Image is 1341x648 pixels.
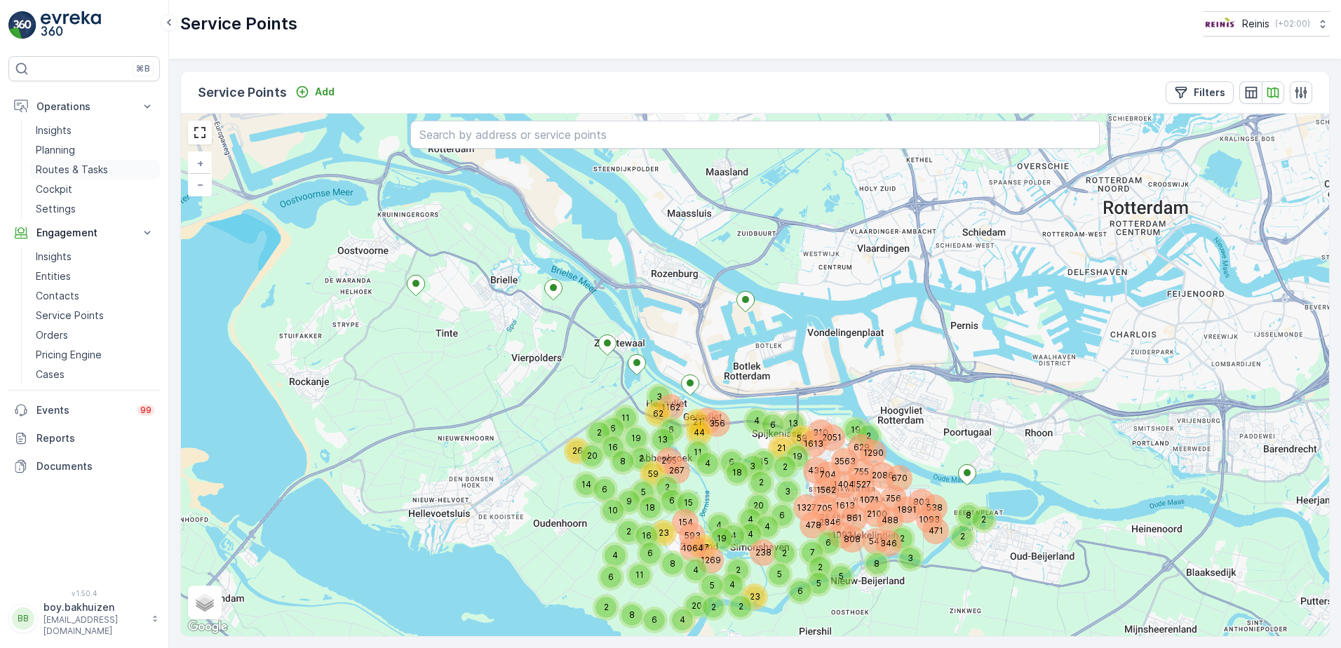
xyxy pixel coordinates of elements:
[787,446,795,454] div: 19
[290,83,340,100] button: Add
[740,524,748,532] div: 4
[777,481,786,490] div: 3
[581,445,590,454] div: 20
[656,477,678,498] div: 2
[8,219,160,247] button: Engagement
[865,531,874,539] div: 541
[642,464,663,485] div: 59
[817,464,826,473] div: 704
[189,122,210,143] a: View Fullscreen
[771,505,793,526] div: 6
[36,348,102,362] p: Pricing Engine
[36,367,65,382] p: Cases
[796,497,804,506] div: 1327
[802,515,823,536] div: 478
[919,509,940,530] div: 1093
[660,397,681,418] div: 1162
[790,581,811,602] div: 6
[774,457,783,465] div: 2
[36,289,79,303] p: Contacts
[701,575,722,596] div: 5
[958,505,966,513] div: 8
[753,451,774,472] div: 15
[880,510,901,531] div: 488
[30,140,160,160] a: Planning
[708,515,729,536] div: 4
[588,422,609,443] div: 2
[883,488,904,509] div: 756
[687,412,695,420] div: 21
[36,403,129,417] p: Events
[626,428,647,449] div: 19
[626,428,634,436] div: 19
[647,403,656,412] div: 62
[600,567,621,588] div: 6
[819,512,828,520] div: 2846
[896,499,917,520] div: 1891
[762,414,771,423] div: 6
[973,509,981,518] div: 2
[866,553,887,574] div: 8
[619,491,640,512] div: 9
[806,460,814,468] div: 439
[647,403,668,424] div: 62
[30,180,160,199] a: Cockpit
[682,538,691,546] div: 1064
[863,443,884,464] div: 1290
[41,11,101,39] img: logo_light-DOdMpM7g.png
[685,560,706,581] div: 4
[835,495,843,504] div: 1613
[588,422,597,431] div: 2
[36,269,71,283] p: Entities
[1194,86,1225,100] p: Filters
[872,465,880,473] div: 2086
[889,468,910,489] div: 670
[851,461,859,470] div: 755
[686,595,707,616] div: 20
[748,495,756,504] div: 20
[594,479,615,500] div: 6
[652,429,661,438] div: 13
[618,521,626,529] div: 2
[662,553,683,574] div: 8
[844,508,865,529] div: 861
[851,437,872,458] div: 629
[36,431,154,445] p: Reports
[602,418,624,439] div: 6
[629,565,650,586] div: 11
[872,465,893,486] div: 2086
[925,520,946,541] div: 471
[817,464,838,485] div: 704
[750,472,759,480] div: 2
[1204,16,1236,32] img: Reinis-Logo-Vrijstaand_Tekengebied-1-copy2_aBO4n7j.png
[640,497,661,518] div: 18
[36,309,104,323] p: Service Points
[878,533,887,541] div: 346
[602,437,611,445] div: 16
[595,597,616,618] div: 2
[567,440,575,449] div: 26
[746,410,755,419] div: 4
[36,328,68,342] p: Orders
[900,548,908,556] div: 3
[605,545,613,553] div: 4
[819,512,840,533] div: 2846
[1242,17,1269,31] p: Reinis
[30,247,160,266] a: Insights
[880,510,888,518] div: 488
[687,412,708,433] div: 21
[844,508,852,516] div: 861
[851,437,859,445] div: 629
[842,529,850,537] div: 808
[697,453,718,474] div: 4
[783,413,804,434] div: 13
[659,450,680,471] div: 295
[189,153,210,174] a: Zoom In
[851,461,872,482] div: 755
[742,456,750,464] div: 3
[661,419,669,428] div: 6
[682,525,703,546] div: 593
[834,451,855,472] div: 3563
[830,566,851,587] div: 5
[30,266,160,286] a: Entities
